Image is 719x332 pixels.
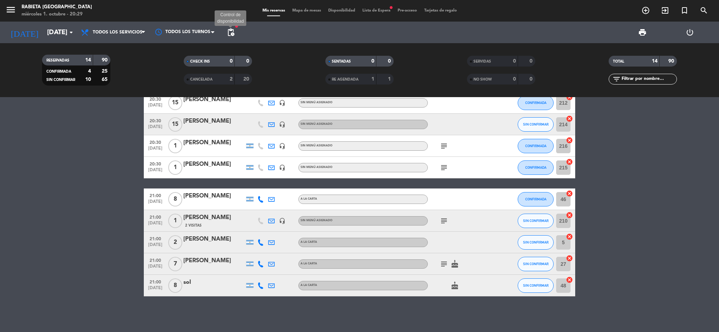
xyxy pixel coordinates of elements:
strong: 25 [102,69,109,74]
i: subject [440,142,448,150]
span: 20:30 [146,95,164,103]
span: A LA CARTA [301,197,317,200]
div: Control de disponibilidad [215,10,246,26]
span: Tarjetas de regalo [421,9,461,13]
div: miércoles 1. octubre - 20:29 [22,11,92,18]
i: cancel [566,158,573,165]
strong: 0 [530,77,534,82]
span: RE AGENDADA [332,78,358,81]
span: CONFIRMADA [525,101,546,105]
span: 21:00 [146,234,164,242]
span: CHECK INS [190,60,210,63]
span: 15 [168,96,182,110]
button: SIN CONFIRMAR [518,257,554,271]
strong: 0 [513,77,516,82]
button: SIN CONFIRMAR [518,278,554,293]
strong: 0 [230,59,233,64]
i: turned_in_not [680,6,689,15]
i: subject [440,217,448,225]
span: [DATE] [146,242,164,251]
span: 20:30 [146,138,164,146]
i: exit_to_app [661,6,669,15]
span: SIN CONFIRMAR [523,283,549,287]
div: [PERSON_NAME] [183,160,244,169]
span: A LA CARTA [301,262,317,265]
strong: 1 [371,77,374,82]
button: CONFIRMADA [518,96,554,110]
span: SIN CONFIRMAR [523,240,549,244]
span: 1 [168,214,182,228]
span: [DATE] [146,103,164,111]
span: 21:00 [146,277,164,286]
i: add_circle_outline [641,6,650,15]
input: Filtrar por nombre... [621,75,677,83]
div: [PERSON_NAME] [183,95,244,104]
span: Todos los servicios [93,30,142,35]
i: cancel [566,255,573,262]
i: cancel [566,212,573,219]
span: CONFIRMADA [525,197,546,201]
button: CONFIRMADA [518,139,554,153]
span: 21:00 [146,213,164,221]
div: LOG OUT [666,22,714,43]
span: Lista de Espera [359,9,394,13]
i: headset_mic [279,218,285,224]
span: CONFIRMADA [525,144,546,148]
strong: 14 [85,58,91,63]
span: SIN CONFIRMAR [46,78,75,82]
strong: 2 [230,77,233,82]
strong: 0 [388,59,392,64]
span: Sin menú asignado [301,123,333,126]
i: arrow_drop_down [67,28,75,37]
i: cake [450,281,459,290]
strong: 10 [85,77,91,82]
button: menu [5,4,16,18]
span: SIN CONFIRMAR [523,219,549,223]
span: print [638,28,647,37]
span: 7 [168,257,182,271]
span: 8 [168,278,182,293]
span: [DATE] [146,168,164,176]
span: RESERVADAS [46,59,69,62]
i: power_settings_new [686,28,694,37]
button: SIN CONFIRMAR [518,214,554,228]
button: CONFIRMADA [518,160,554,175]
div: [PERSON_NAME] [183,256,244,265]
i: headset_mic [279,121,285,128]
span: SIN CONFIRMAR [523,262,549,266]
i: cancel [566,276,573,283]
strong: 90 [102,58,109,63]
i: cake [450,260,459,268]
i: search [700,6,708,15]
strong: 90 [668,59,676,64]
span: CONFIRMADA [46,70,71,73]
span: SERVIDAS [473,60,491,63]
div: [PERSON_NAME] [183,191,244,201]
i: cancel [566,233,573,240]
div: [PERSON_NAME] [183,117,244,126]
div: Rabieta [GEOGRAPHIC_DATA] [22,4,92,11]
span: SENTADAS [332,60,351,63]
span: 20:30 [146,159,164,168]
i: cancel [566,190,573,197]
span: [DATE] [146,264,164,272]
i: menu [5,4,16,15]
span: Mapa de mesas [289,9,325,13]
span: [DATE] [146,221,164,229]
span: 21:00 [146,191,164,199]
span: Disponibilidad [325,9,359,13]
strong: 1 [388,77,392,82]
span: 20:30 [146,116,164,124]
strong: 4 [88,69,91,74]
span: [DATE] [146,199,164,208]
button: SIN CONFIRMAR [518,117,554,132]
i: cancel [566,137,573,144]
span: Mis reservas [259,9,289,13]
span: [DATE] [146,124,164,133]
i: headset_mic [279,164,285,171]
button: SIN CONFIRMAR [518,235,554,250]
button: CONFIRMADA [518,192,554,206]
div: [PERSON_NAME] [183,138,244,147]
i: subject [440,260,448,268]
i: headset_mic [279,100,285,106]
